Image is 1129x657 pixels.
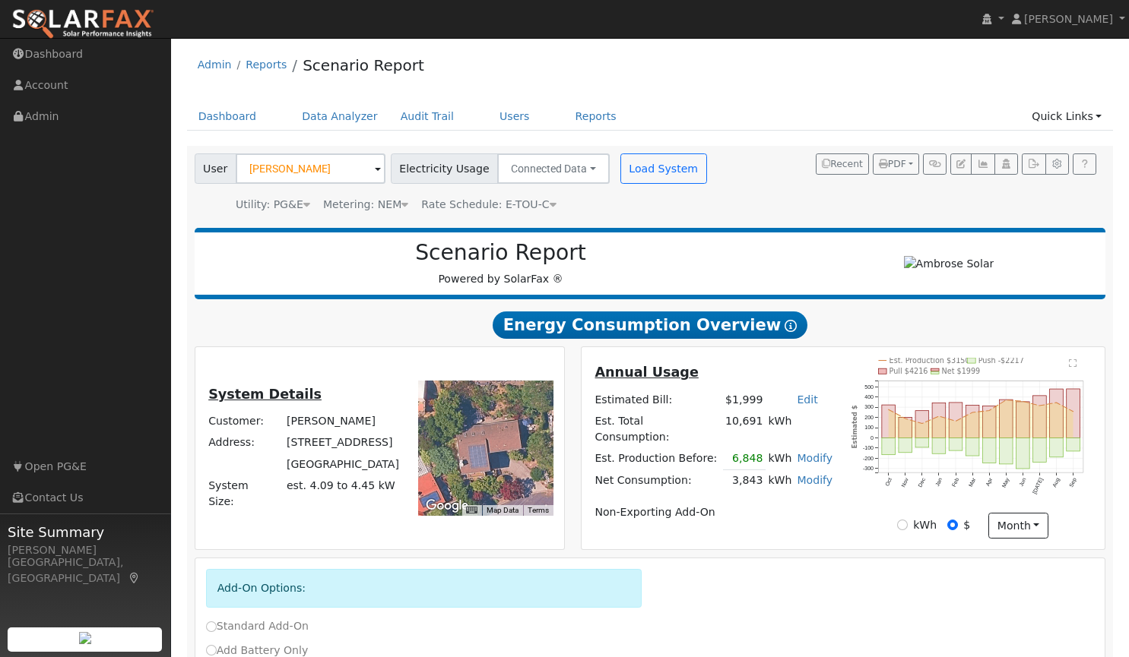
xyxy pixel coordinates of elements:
[921,422,923,425] circle: onclick=""
[592,502,836,523] td: Non-Exporting Add-On
[1067,389,1080,438] rect: onclick=""
[564,103,628,131] a: Reports
[937,415,940,418] circle: onclick=""
[493,311,807,339] span: Energy Consumption Overview
[284,432,401,453] td: [STREET_ADDRESS]
[915,438,929,447] rect: onclick=""
[723,469,766,491] td: 3,843
[592,469,723,491] td: Net Consumption:
[797,474,832,486] a: Modify
[915,411,929,438] rect: onclick=""
[592,389,723,410] td: Estimated Bill:
[246,58,287,71] a: Reports
[421,198,556,210] span: Alias: HETOUCN
[1033,438,1047,463] rect: onclick=""
[982,406,996,438] rect: onclick=""
[303,56,424,74] a: Scenario Report
[8,542,163,558] div: [PERSON_NAME]
[1032,477,1045,495] text: [DATE]
[723,410,766,447] td: 10,691
[934,477,943,488] text: Jan
[879,159,906,169] span: PDF
[8,554,163,586] div: [GEOGRAPHIC_DATA], [GEOGRAPHIC_DATA]
[797,452,832,464] a: Modify
[950,153,972,175] button: Edit User
[994,153,1018,175] button: Login As
[1022,400,1024,403] circle: onclick=""
[11,8,154,40] img: SolarFax
[955,420,957,422] circle: onclick=""
[488,103,541,131] a: Users
[900,477,910,488] text: Nov
[972,412,974,414] circle: onclick=""
[290,103,389,131] a: Data Analyzer
[864,394,874,400] text: 400
[528,506,549,514] a: Terms (opens in new tab)
[422,496,472,516] a: Open this area in Google Maps (opens a new window)
[487,505,519,516] button: Map Data
[887,409,890,411] circle: onclick=""
[797,393,817,406] a: Edit
[210,240,791,266] h2: Scenario Report
[1069,359,1077,368] text: 
[1039,405,1041,407] circle: onclick=""
[932,438,946,454] rect: onclick=""
[1022,153,1045,175] button: Export Interval Data
[871,435,874,441] text: 0
[785,320,797,332] i: Show Help
[1045,153,1069,175] button: Settings
[284,411,401,432] td: [PERSON_NAME]
[982,438,996,463] rect: onclick=""
[389,103,465,131] a: Audit Trail
[766,469,794,491] td: kWh
[1067,438,1080,451] rect: onclick=""
[422,496,472,516] img: Google
[864,405,874,411] text: 300
[206,432,284,453] td: Address:
[187,103,268,131] a: Dashboard
[882,405,896,437] rect: onclick=""
[323,197,408,213] div: Metering: NEM
[951,477,960,488] text: Feb
[985,477,994,488] text: Apr
[208,387,322,402] u: System Details
[988,513,1048,539] button: month
[1072,410,1074,412] circle: onclick=""
[195,153,236,184] span: User
[863,466,874,472] text: -300
[978,356,1024,365] text: Push -$2217
[864,425,874,431] text: 100
[723,389,766,410] td: $1,999
[904,418,906,420] circle: onclick=""
[923,153,947,175] button: Generate Report Link
[1019,477,1028,488] text: Jun
[206,411,284,432] td: Customer:
[942,367,981,375] text: Net $1999
[128,572,141,584] a: Map
[206,618,309,634] label: Standard Add-On
[971,153,994,175] button: Multi-Series Graph
[766,447,794,469] td: kWh
[949,403,963,438] rect: onclick=""
[913,517,937,533] label: kWh
[884,477,893,487] text: Oct
[949,438,963,451] rect: onclick=""
[1000,400,1013,437] rect: onclick=""
[1033,396,1047,438] rect: onclick=""
[889,356,969,365] text: Est. Production $3150
[1068,477,1078,488] text: Sep
[882,438,896,455] rect: onclick=""
[595,365,698,380] u: Annual Usage
[899,438,912,453] rect: onclick=""
[873,153,919,175] button: PDF
[236,197,310,213] div: Utility: PG&E
[1016,438,1030,469] rect: onclick=""
[1016,402,1030,438] rect: onclick=""
[391,153,498,184] span: Electricity Usage
[1024,13,1113,25] span: [PERSON_NAME]
[1020,103,1113,131] a: Quick Links
[1001,477,1011,489] text: May
[287,479,395,491] span: est. 4.09 to 4.45 kW
[1055,402,1058,404] circle: onclick=""
[1005,399,1007,401] circle: onclick=""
